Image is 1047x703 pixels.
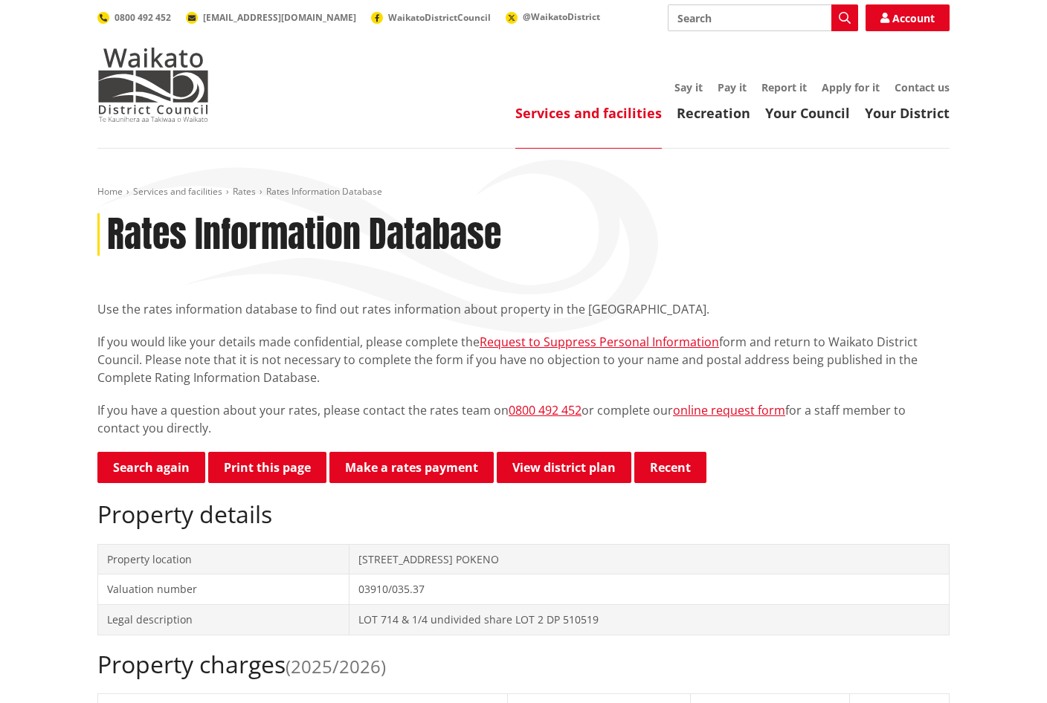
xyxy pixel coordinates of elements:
a: Search again [97,452,205,483]
a: [EMAIL_ADDRESS][DOMAIN_NAME] [186,11,356,24]
a: Your Council [765,104,850,122]
p: If you have a question about your rates, please contact the rates team on or complete our for a s... [97,401,950,437]
p: If you would like your details made confidential, please complete the form and return to Waikato ... [97,333,950,386]
p: Use the rates information database to find out rates information about property in the [GEOGRAPHI... [97,300,950,318]
a: Home [97,185,123,198]
a: @WaikatoDistrict [506,10,600,23]
a: 0800 492 452 [97,11,171,24]
a: Services and facilities [133,185,222,198]
a: Pay it [718,80,747,94]
a: Say it [674,80,703,94]
iframe: Messenger Launcher [979,641,1032,694]
span: 0800 492 452 [115,11,171,24]
span: (2025/2026) [286,654,386,678]
span: @WaikatoDistrict [523,10,600,23]
a: Services and facilities [515,104,662,122]
button: Recent [634,452,706,483]
a: Apply for it [822,80,880,94]
span: WaikatoDistrictCouncil [388,11,491,24]
a: online request form [673,402,785,418]
a: Make a rates payment [329,452,494,483]
button: Print this page [208,452,326,483]
a: Rates [233,185,256,198]
h2: Property details [97,500,950,528]
td: 03910/035.37 [349,574,950,605]
a: Your District [865,104,950,122]
input: Search input [668,4,858,31]
td: [STREET_ADDRESS] POKENO [349,544,950,574]
a: WaikatoDistrictCouncil [371,11,491,24]
td: LOT 714 & 1/4 undivided share LOT 2 DP 510519 [349,604,950,635]
td: Legal description [98,604,349,635]
a: Report it [761,80,807,94]
td: Valuation number [98,574,349,605]
h1: Rates Information Database [107,213,501,256]
a: Recreation [677,104,750,122]
a: Account [866,4,950,31]
nav: breadcrumb [97,186,950,198]
span: Rates Information Database [266,185,382,198]
td: Property location [98,544,349,574]
a: Contact us [895,80,950,94]
img: Waikato District Council - Te Kaunihera aa Takiwaa o Waikato [97,48,209,122]
h2: Property charges [97,650,950,678]
span: [EMAIL_ADDRESS][DOMAIN_NAME] [203,11,356,24]
a: 0800 492 452 [509,402,582,418]
a: View district plan [497,452,631,483]
a: Request to Suppress Personal Information [480,334,719,350]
